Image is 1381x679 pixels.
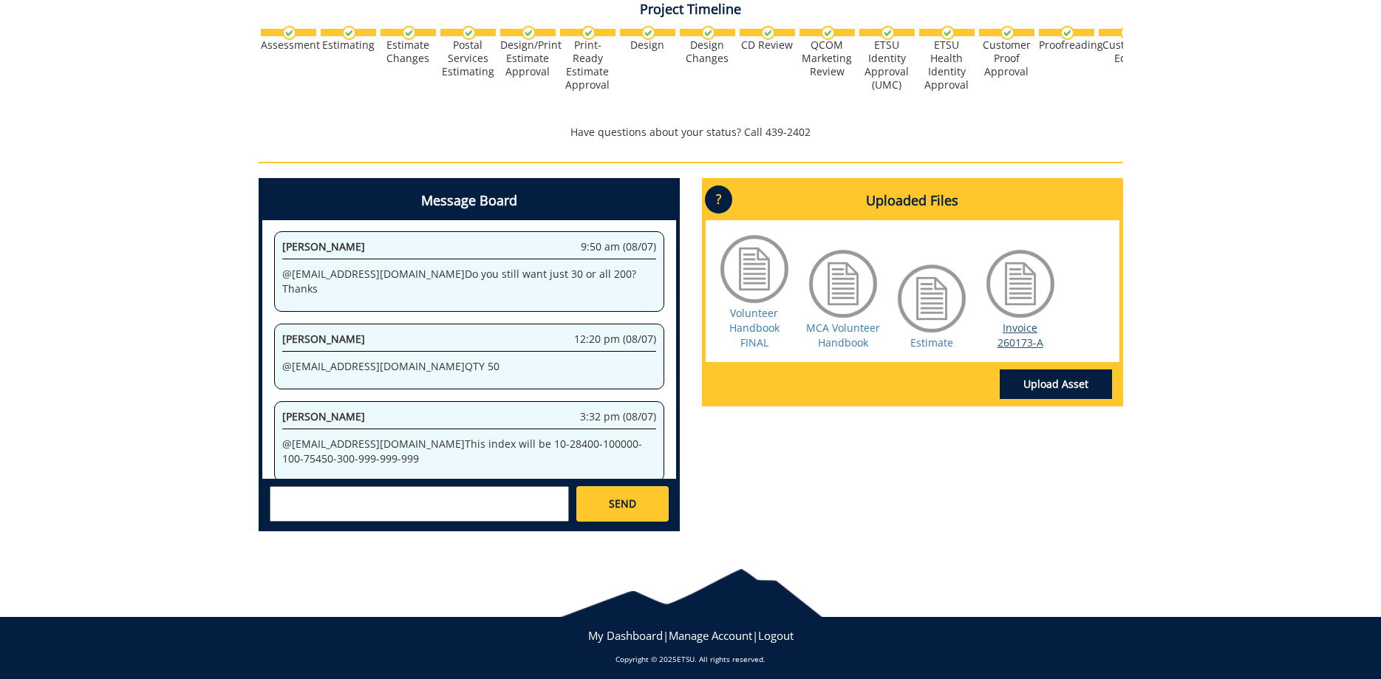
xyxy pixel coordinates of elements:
[799,38,855,78] div: QCOM Marketing Review
[758,628,794,643] a: Logout
[609,497,636,511] span: SEND
[259,125,1123,140] p: Have questions about your status? Call 439-2402
[1039,38,1094,52] div: Proofreading
[910,335,953,349] a: Estimate
[259,2,1123,17] h4: Project Timeline
[620,38,675,52] div: Design
[282,359,656,374] p: @ [EMAIL_ADDRESS][DOMAIN_NAME] QTY 50
[580,409,656,424] span: 3:32 pm (08/07)
[282,239,365,253] span: [PERSON_NAME]
[859,38,915,92] div: ETSU Identity Approval (UMC)
[282,267,656,296] p: @ [EMAIL_ADDRESS][DOMAIN_NAME] Do you still want just 30 or all 200? Thanks
[669,628,752,643] a: Manage Account
[706,182,1119,220] h4: Uploaded Files
[402,26,416,40] img: checkmark
[282,26,296,40] img: checkmark
[729,306,780,349] a: Volunteer Handbook FINAL
[1099,38,1154,65] div: Customer Edits
[701,26,715,40] img: checkmark
[1000,26,1015,40] img: checkmark
[270,486,569,522] textarea: messageToSend
[462,26,476,40] img: checkmark
[261,38,316,52] div: Assessment
[979,38,1034,78] div: Customer Proof Approval
[588,628,663,643] a: My Dashboard
[581,239,656,254] span: 9:50 am (08/07)
[919,38,975,92] div: ETSU Health Identity Approval
[560,38,616,92] div: Print-Ready Estimate Approval
[574,332,656,347] span: 12:20 pm (08/07)
[1120,26,1134,40] img: checkmark
[576,486,668,522] a: SEND
[500,38,556,78] div: Design/Print Estimate Approval
[262,182,676,220] h4: Message Board
[761,26,775,40] img: checkmark
[440,38,496,78] div: Postal Services Estimating
[1060,26,1074,40] img: checkmark
[677,654,695,664] a: ETSU
[705,185,732,214] p: ?
[342,26,356,40] img: checkmark
[806,321,880,349] a: MCA Volunteer Handbook
[641,26,655,40] img: checkmark
[998,321,1043,349] a: Invoice 260173-A
[680,38,735,65] div: Design Changes
[821,26,835,40] img: checkmark
[282,332,365,346] span: [PERSON_NAME]
[582,26,596,40] img: checkmark
[282,409,365,423] span: [PERSON_NAME]
[522,26,536,40] img: checkmark
[1000,369,1112,399] a: Upload Asset
[740,38,795,52] div: CD Review
[282,437,656,466] p: @ [EMAIL_ADDRESS][DOMAIN_NAME] This index will be 10-28400-100000-100-75450-300-999-999-999
[881,26,895,40] img: checkmark
[941,26,955,40] img: checkmark
[321,38,376,52] div: Estimating
[381,38,436,65] div: Estimate Changes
